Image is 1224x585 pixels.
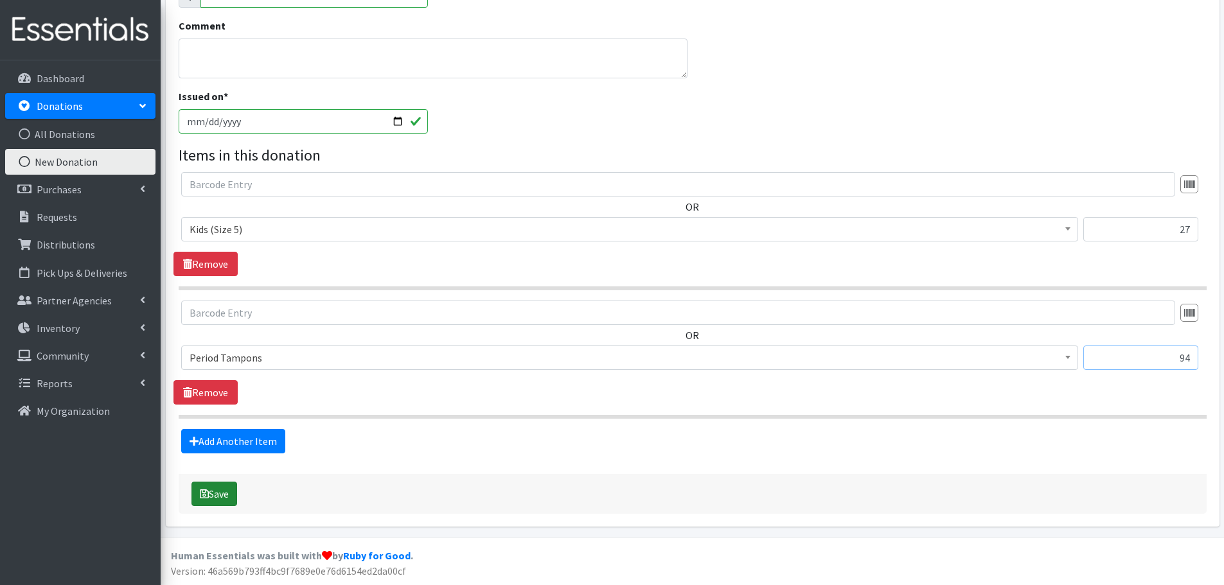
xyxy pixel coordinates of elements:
[173,252,238,276] a: Remove
[37,377,73,390] p: Reports
[224,90,228,103] abbr: required
[179,89,228,104] label: Issued on
[37,266,127,279] p: Pick Ups & Deliveries
[5,343,155,369] a: Community
[37,100,83,112] p: Donations
[5,315,155,341] a: Inventory
[5,121,155,147] a: All Donations
[179,18,226,33] label: Comment
[5,371,155,396] a: Reports
[37,349,89,362] p: Community
[5,204,155,230] a: Requests
[37,322,80,335] p: Inventory
[37,183,82,196] p: Purchases
[5,65,155,91] a: Dashboard
[181,345,1078,370] span: Period Tampons
[5,177,155,202] a: Purchases
[5,8,155,51] img: HumanEssentials
[181,301,1175,325] input: Barcode Entry
[686,327,699,343] label: OR
[5,288,155,313] a: Partner Agencies
[181,217,1078,241] span: Kids (Size 5)
[5,149,155,175] a: New Donation
[5,260,155,286] a: Pick Ups & Deliveries
[1083,345,1198,370] input: Quantity
[37,72,84,85] p: Dashboard
[171,549,413,562] strong: Human Essentials was built with by .
[37,405,110,417] p: My Organization
[181,429,285,453] a: Add Another Item
[171,564,406,577] span: Version: 46a569b793ff4bc9f7689e0e76d6154ed2da00cf
[5,232,155,258] a: Distributions
[37,238,95,251] p: Distributions
[343,549,411,562] a: Ruby for Good
[179,144,1207,167] legend: Items in this donation
[190,220,1070,238] span: Kids (Size 5)
[5,93,155,119] a: Donations
[37,294,112,307] p: Partner Agencies
[173,380,238,405] a: Remove
[37,211,77,223] p: Requests
[181,172,1175,196] input: Barcode Entry
[5,398,155,424] a: My Organization
[1083,217,1198,241] input: Quantity
[191,482,237,506] button: Save
[190,349,1070,367] span: Period Tampons
[686,199,699,214] label: OR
